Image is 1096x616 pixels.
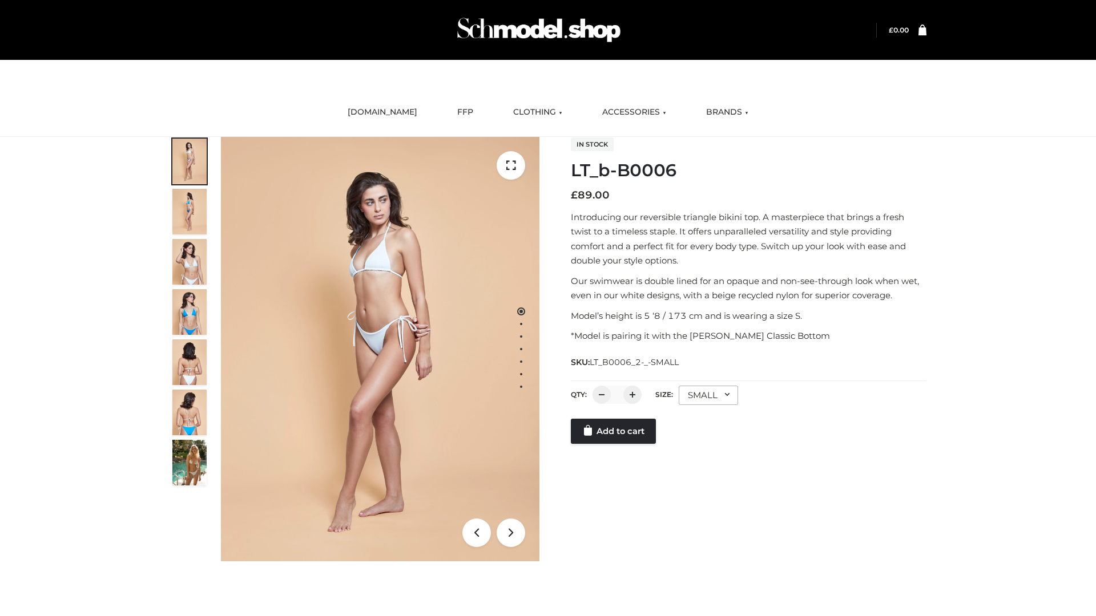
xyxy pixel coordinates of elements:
a: BRANDS [698,100,757,125]
a: CLOTHING [505,100,571,125]
span: SKU: [571,355,680,369]
span: £ [889,26,893,34]
p: *Model is pairing it with the [PERSON_NAME] Classic Bottom [571,329,926,343]
a: FFP [449,100,482,125]
span: £ [571,189,578,201]
bdi: 89.00 [571,189,610,201]
p: Model’s height is 5 ‘8 / 173 cm and is wearing a size S. [571,309,926,323]
span: In stock [571,137,614,151]
img: ArielClassicBikiniTop_CloudNine_AzureSky_OW114ECO_2-scaled.jpg [172,189,207,234]
div: SMALL [679,386,738,405]
p: Introducing our reversible triangle bikini top. A masterpiece that brings a fresh twist to a time... [571,210,926,268]
a: Add to cart [571,419,656,444]
label: QTY: [571,390,587,399]
img: ArielClassicBikiniTop_CloudNine_AzureSky_OW114ECO_3-scaled.jpg [172,239,207,285]
bdi: 0.00 [889,26,909,34]
img: ArielClassicBikiniTop_CloudNine_AzureSky_OW114ECO_1 [221,137,539,561]
img: ArielClassicBikiniTop_CloudNine_AzureSky_OW114ECO_8-scaled.jpg [172,390,207,435]
img: ArielClassicBikiniTop_CloudNine_AzureSky_OW114ECO_4-scaled.jpg [172,289,207,335]
a: £0.00 [889,26,909,34]
a: ACCESSORIES [594,100,675,125]
span: LT_B0006_2-_-SMALL [590,357,679,367]
label: Size: [655,390,673,399]
a: [DOMAIN_NAME] [339,100,426,125]
img: ArielClassicBikiniTop_CloudNine_AzureSky_OW114ECO_1-scaled.jpg [172,139,207,184]
img: ArielClassicBikiniTop_CloudNine_AzureSky_OW114ECO_7-scaled.jpg [172,339,207,385]
img: Arieltop_CloudNine_AzureSky2.jpg [172,440,207,485]
img: Schmodel Admin 964 [453,7,624,52]
p: Our swimwear is double lined for an opaque and non-see-through look when wet, even in our white d... [571,274,926,303]
h1: LT_b-B0006 [571,160,926,181]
